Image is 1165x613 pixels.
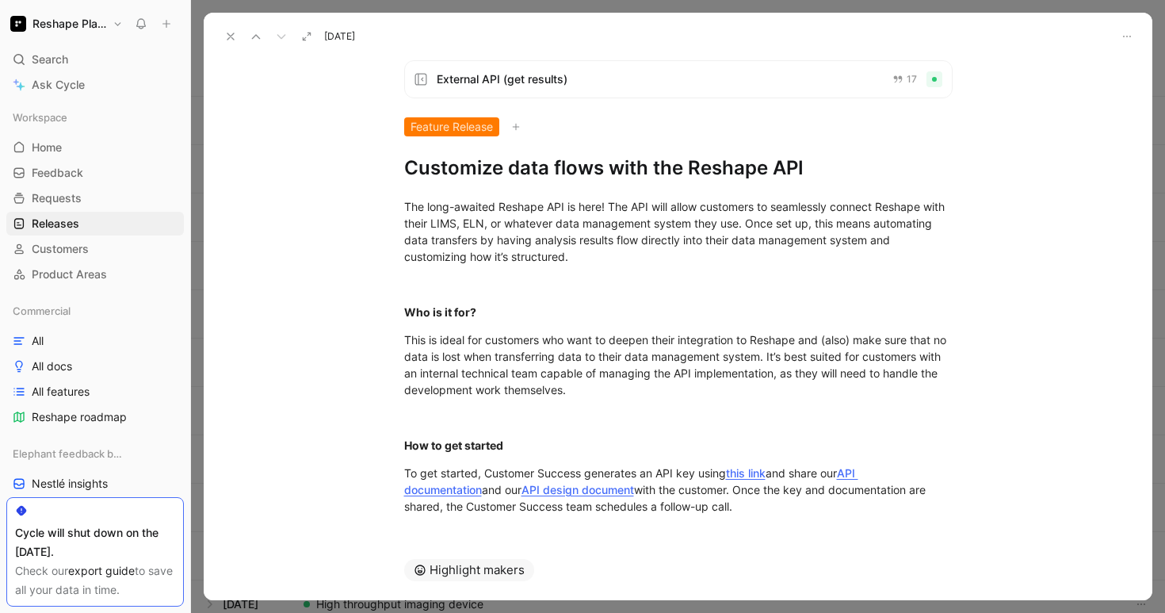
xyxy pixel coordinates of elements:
[68,564,135,577] a: export guide
[6,472,184,496] a: Nestlé insights
[32,333,44,349] span: All
[6,73,184,97] a: Ask Cycle
[32,216,79,232] span: Releases
[6,13,127,35] button: Reshape PlatformReshape Platform
[6,212,184,236] a: Releases
[6,136,184,159] a: Home
[32,140,62,155] span: Home
[404,117,499,136] div: Feature Release
[13,446,122,462] span: Elephant feedback boards
[6,161,184,185] a: Feedback
[6,105,184,129] div: Workspace
[32,358,72,374] span: All docs
[32,476,108,492] span: Nestlé insights
[6,299,184,429] div: CommercialAllAll docsAll featuresReshape roadmap
[32,266,107,282] span: Product Areas
[404,155,953,181] h1: Customize data flows with the Reshape API
[404,439,503,452] strong: How to get started
[521,483,634,496] a: API design document
[6,329,184,353] a: All
[32,409,127,425] span: Reshape roadmap
[6,380,184,404] a: All features
[889,71,920,88] button: 17
[6,442,184,597] div: Elephant feedback boardsNestlé insightsDSM insightsUnilever insightsNovonesis insightsSyngenta in...
[907,75,917,84] span: 17
[32,384,90,400] span: All features
[32,241,89,257] span: Customers
[6,299,184,323] div: Commercial
[13,109,67,125] span: Workspace
[6,405,184,429] a: Reshape roadmap
[13,303,71,319] span: Commercial
[32,50,68,69] span: Search
[6,262,184,286] a: Product Areas
[404,198,953,265] div: The long-awaited Reshape API is here! The API will allow customers to seamlessly connect Reshape ...
[32,165,83,181] span: Feedback
[404,331,953,398] div: This is ideal for customers who want to deepen their integration to Reshape and (also) make sure ...
[6,442,184,465] div: Elephant feedback boards
[324,30,355,43] span: [DATE]
[437,70,880,89] span: External API (get results)
[32,17,106,31] h1: Reshape Platform
[404,465,953,515] div: To get started, Customer Success generates an API key using and share our and our with the custom...
[404,117,953,136] div: Feature Release
[15,523,175,561] div: Cycle will shut down on the [DATE].
[32,75,85,94] span: Ask Cycle
[32,190,82,206] span: Requests
[10,16,26,32] img: Reshape Platform
[15,561,175,600] div: Check our to save all your data in time.
[404,559,534,581] button: Highlight makers
[726,466,766,480] a: this link
[6,186,184,210] a: Requests
[6,48,184,71] div: Search
[404,305,476,319] strong: Who is it for?
[6,354,184,378] a: All docs
[6,237,184,261] a: Customers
